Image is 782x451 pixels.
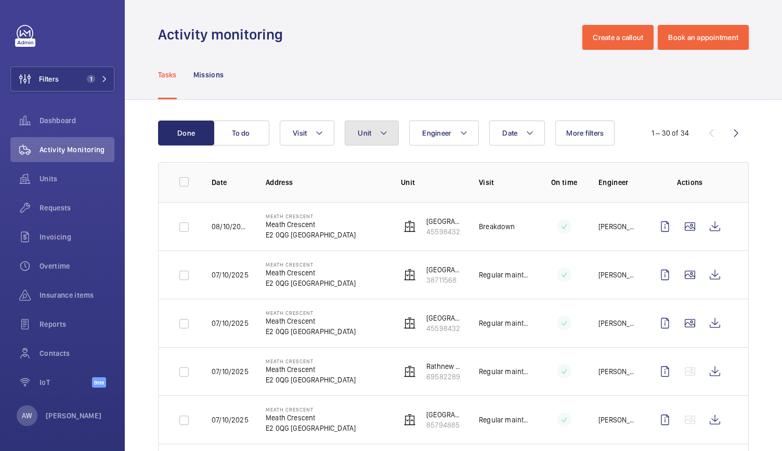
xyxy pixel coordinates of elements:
p: Regular maintenance [479,318,530,328]
button: More filters [555,121,615,145]
img: elevator.svg [403,317,416,329]
span: Engineer [422,129,451,137]
span: Unit [358,129,371,137]
button: Filters1 [10,67,114,91]
p: [PERSON_NAME] [598,318,636,328]
p: [PERSON_NAME] [598,366,636,377]
p: [PERSON_NAME] [46,410,102,421]
p: Regular maintenance [479,415,530,425]
p: [PERSON_NAME] [598,270,636,280]
button: Done [158,121,214,145]
span: 1 [87,75,95,83]
p: E2 0QG [GEOGRAPHIC_DATA] [266,375,356,385]
p: On time [546,177,582,188]
p: E2 0QG [GEOGRAPHIC_DATA] [266,326,356,337]
button: Date [489,121,545,145]
span: Dashboard [40,115,114,126]
p: Engineer [598,177,636,188]
h1: Activity monitoring [158,25,289,44]
p: AW [22,410,32,421]
p: Meath Crescent [266,413,356,423]
p: Meath Crescent [266,310,356,316]
p: Tasks [158,70,177,80]
span: Date [502,129,517,137]
span: Units [40,174,114,184]
p: E2 0QG [GEOGRAPHIC_DATA] [266,423,356,433]
span: Filters [39,74,59,84]
p: 45598432 [426,323,462,334]
p: Regular maintenance [479,270,530,280]
button: To do [213,121,269,145]
span: Invoicing [40,232,114,242]
p: Meath Crescent [266,358,356,364]
p: Breakdown [479,221,515,232]
p: 07/10/2025 [212,270,249,280]
p: Meath Crescent [266,406,356,413]
span: Visit [293,129,307,137]
p: Regular maintenance [479,366,530,377]
img: elevator.svg [403,365,416,378]
span: Reports [40,319,114,329]
p: 07/10/2025 [212,366,249,377]
p: 69582289 [426,372,462,382]
span: Requests [40,203,114,213]
p: [GEOGRAPHIC_DATA] - rear building entrance - lift 3 - U1012155 - 3 [426,216,462,227]
span: Beta [92,377,106,388]
p: 08/10/2025 [212,221,249,232]
button: Visit [280,121,334,145]
button: Book an appointment [658,25,749,50]
p: 85794885 [426,420,462,430]
div: 1 – 30 of 34 [651,128,689,138]
span: IoT [40,377,92,388]
p: Meath Crescent [266,219,356,230]
p: Date [212,177,249,188]
p: Unit [401,177,462,188]
img: elevator.svg [403,414,416,426]
p: [GEOGRAPHIC_DATA] - entrance lobby - lift 1 - U1012155 - 1 [426,264,462,275]
p: Meath Crescent [266,213,356,219]
button: Create a callout [582,25,654,50]
button: Engineer [409,121,479,145]
img: elevator.svg [403,220,416,233]
p: 07/10/2025 [212,415,249,425]
p: Missions [193,70,224,80]
span: More filters [566,129,604,137]
p: [PERSON_NAME] [598,415,636,425]
p: E2 0QG [GEOGRAPHIC_DATA] [266,230,356,240]
p: Meath Crescent [266,364,356,375]
span: Overtime [40,261,114,271]
p: 38711568 [426,275,462,285]
p: Meath Crescent [266,316,356,326]
span: Insurance items [40,290,114,300]
p: 45598432 [426,227,462,237]
p: Actions [653,177,727,188]
p: Rathnew Court - entrance lobby - lift 2 - U1012155 - 2 [426,361,462,372]
button: Unit [345,121,399,145]
p: Meath Crescent [266,261,356,268]
span: Contacts [40,348,114,359]
p: E2 0QG [GEOGRAPHIC_DATA] [266,278,356,288]
p: Address [266,177,384,188]
p: [GEOGRAPHIC_DATA] - rear building entrance - lift 3 - U1012155 - 3 [426,313,462,323]
span: Activity Monitoring [40,144,114,155]
p: Meath Crescent [266,268,356,278]
p: [GEOGRAPHIC_DATA] - front entrance lobby - lift 4 - U1012155 - 4 [426,409,462,420]
p: Visit [479,177,530,188]
p: 07/10/2025 [212,318,249,328]
img: elevator.svg [403,269,416,281]
p: [PERSON_NAME] [598,221,636,232]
